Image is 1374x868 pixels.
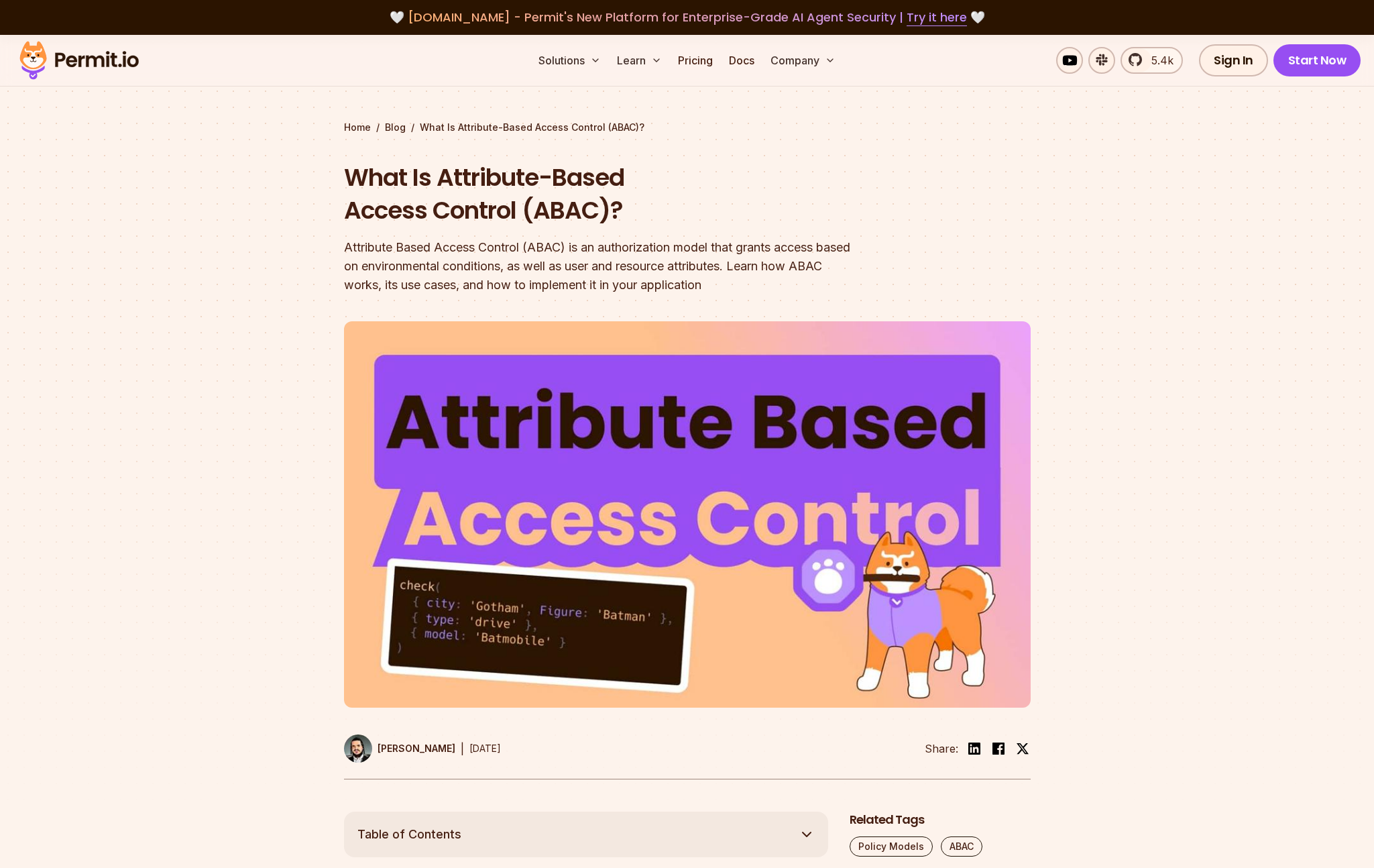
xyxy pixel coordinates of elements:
[765,47,841,74] button: Company
[32,8,1342,27] div: 🤍 🤍
[357,825,461,844] span: Table of Contents
[850,812,1031,828] h2: Related Tags
[344,121,1031,134] div: / /
[344,238,859,294] div: Attribute Based Access Control (ABAC) is an authorization model that grants access based on envir...
[850,836,933,857] a: Policy Models
[344,161,859,227] h1: What Is Attribute-Based Access Control (ABAC)?
[344,735,455,763] a: [PERSON_NAME]
[344,121,371,134] a: Home
[941,836,982,857] a: ABAC
[612,47,667,74] button: Learn
[461,741,464,757] div: |
[925,741,958,757] li: Share:
[907,9,967,26] a: Try it here
[344,735,372,763] img: Gabriel L. Manor
[385,121,406,134] a: Blog
[990,741,1007,757] img: facebook
[469,743,501,754] time: [DATE]
[533,47,606,74] button: Solutions
[1273,44,1361,76] a: Start Now
[13,38,145,83] img: Permit logo
[344,812,828,857] button: Table of Contents
[1016,742,1029,755] img: twitter
[1199,44,1268,76] a: Sign In
[408,9,967,25] span: [DOMAIN_NAME] - Permit's New Platform for Enterprise-Grade AI Agent Security |
[966,741,982,757] img: linkedin
[1121,47,1183,74] a: 5.4k
[673,47,718,74] a: Pricing
[378,742,455,755] p: [PERSON_NAME]
[1143,52,1173,68] span: 5.4k
[344,321,1031,708] img: What Is Attribute-Based Access Control (ABAC)?
[724,47,760,74] a: Docs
